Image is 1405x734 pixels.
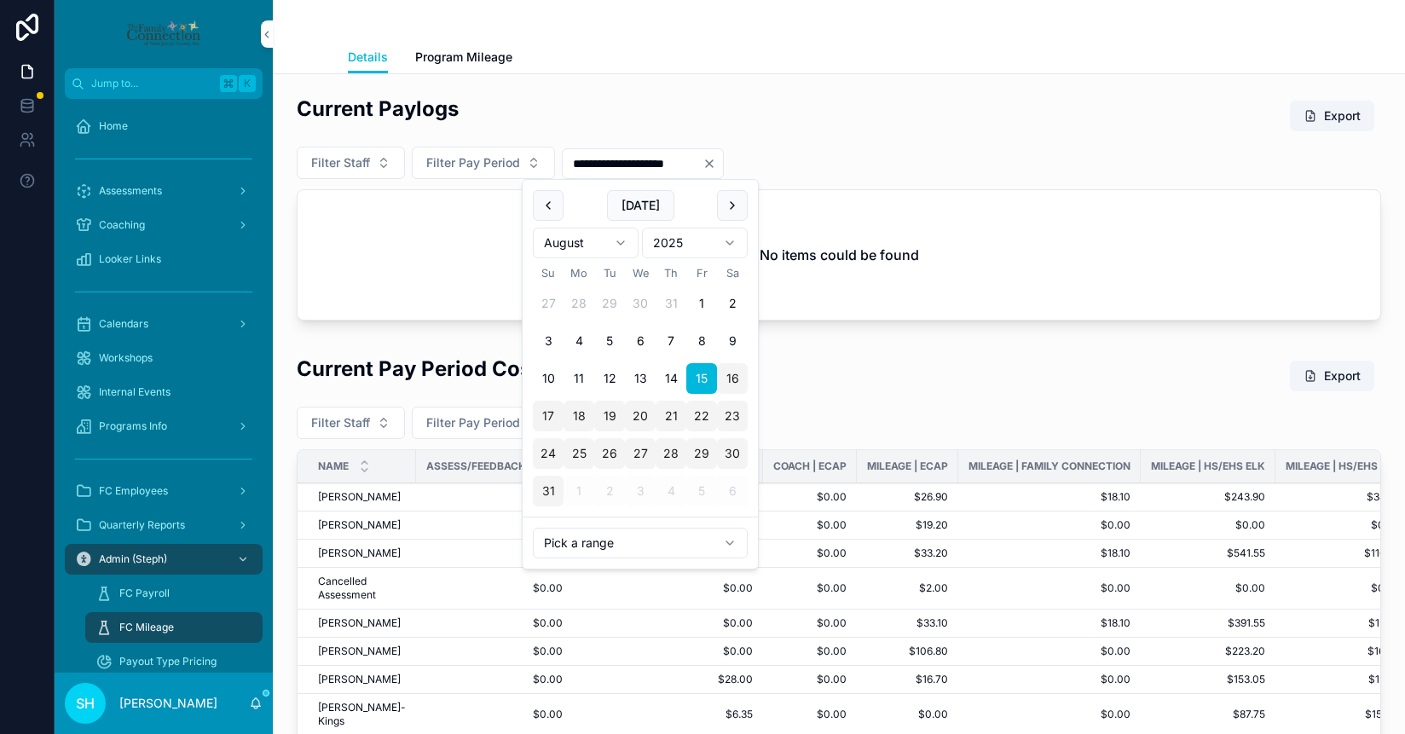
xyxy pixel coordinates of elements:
[99,518,185,532] span: Quarterly Reports
[297,407,405,439] button: Select Button
[348,49,388,66] span: Details
[297,147,405,179] button: Select Button
[1141,666,1275,694] td: $153.05
[1290,361,1374,391] button: Export
[99,484,168,498] span: FC Employees
[763,511,857,540] td: $0.00
[65,111,263,142] a: Home
[415,42,512,76] a: Program Mileage
[533,265,564,281] th: Sunday
[533,528,748,558] button: Relative time
[85,578,263,609] a: FC Payroll
[426,414,520,431] span: Filter Pay Period
[686,363,717,394] button: Friday, August 15th, 2025, selected
[594,438,625,469] button: Tuesday, August 26th, 2025, selected
[594,363,625,394] button: Tuesday, August 12th, 2025
[99,218,145,232] span: Coaching
[298,610,416,638] td: [PERSON_NAME]
[318,459,349,473] span: Name
[426,459,563,473] span: Assess/Feedback | ECAP
[717,265,748,281] th: Saturday
[1290,101,1374,131] button: Export
[564,476,594,506] button: Monday, September 1st, 2025, selected
[1151,459,1265,473] span: Mileage | HS/EHS ELK
[65,476,263,506] a: FC Employees
[119,655,217,668] span: Payout Type Pricing
[594,265,625,281] th: Tuesday
[594,401,625,431] button: Tuesday, August 19th, 2025, selected
[968,459,1130,473] span: Mileage | Family Connection
[412,147,555,179] button: Select Button
[65,377,263,407] a: Internal Events
[763,483,857,511] td: $0.00
[99,419,167,433] span: Programs Info
[656,288,686,319] button: Thursday, July 31st, 2025
[857,638,958,666] td: $106.80
[607,190,674,221] button: [DATE]
[958,511,1141,540] td: $0.00
[625,363,656,394] button: Wednesday, August 13th, 2025
[1286,459,1401,473] span: Mileage | HS/EHS SJC
[594,288,625,319] button: Tuesday, July 29th, 2025
[686,438,717,469] button: Friday, August 29th, 2025, selected
[763,568,857,610] td: $0.00
[426,154,520,171] span: Filter Pay Period
[573,610,763,638] td: $0.00
[625,401,656,431] button: Wednesday, August 20th, 2025, selected
[99,385,171,399] span: Internal Events
[99,351,153,365] span: Workshops
[119,695,217,712] p: [PERSON_NAME]
[1141,511,1275,540] td: $0.00
[717,401,748,431] button: Saturday, August 23rd, 2025, selected
[958,666,1141,694] td: $0.00
[65,510,263,540] a: Quarterly Reports
[348,42,388,74] a: Details
[763,638,857,666] td: $0.00
[625,288,656,319] button: Wednesday, July 30th, 2025
[958,638,1141,666] td: $0.00
[717,438,748,469] button: Saturday, August 30th, 2025, selected
[416,483,573,511] td: $0.00
[416,666,573,694] td: $0.00
[533,326,564,356] button: Sunday, August 3rd, 2025
[867,459,948,473] span: Mileage | ECAP
[717,363,748,394] button: Saturday, August 16th, 2025, selected
[297,95,459,123] h2: Current Paylogs
[564,265,594,281] th: Monday
[857,568,958,610] td: $2.00
[65,544,263,575] a: Admin (Steph)
[763,666,857,694] td: $0.00
[686,265,717,281] th: Friday
[99,252,161,266] span: Looker Links
[564,288,594,319] button: Monday, July 28th, 2025
[625,326,656,356] button: Wednesday, August 6th, 2025
[65,176,263,206] a: Assessments
[65,309,263,339] a: Calendars
[298,666,416,694] td: [PERSON_NAME]
[857,540,958,568] td: $33.20
[686,288,717,319] button: Friday, August 1st, 2025
[298,511,416,540] td: [PERSON_NAME]
[125,20,201,48] img: App logo
[564,326,594,356] button: Monday, August 4th, 2025
[564,401,594,431] button: Monday, August 18th, 2025, selected
[1141,638,1275,666] td: $223.20
[763,540,857,568] td: $0.00
[119,587,170,600] span: FC Payroll
[65,210,263,240] a: Coaching
[594,326,625,356] button: Tuesday, August 5th, 2025
[686,401,717,431] button: Friday, August 22nd, 2025, selected
[717,476,748,506] button: Saturday, September 6th, 2025, selected
[65,68,263,99] button: Jump to...K
[1141,483,1275,511] td: $243.90
[625,476,656,506] button: Wednesday, September 3rd, 2025, selected
[656,401,686,431] button: Thursday, August 21st, 2025, selected
[857,610,958,638] td: $33.10
[717,288,748,319] button: Saturday, August 2nd, 2025
[702,157,723,170] button: Clear
[1141,540,1275,568] td: $541.55
[533,401,564,431] button: Sunday, August 17th, 2025, selected
[416,540,573,568] td: $0.00
[298,483,416,511] td: [PERSON_NAME]
[85,612,263,643] a: FC Mileage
